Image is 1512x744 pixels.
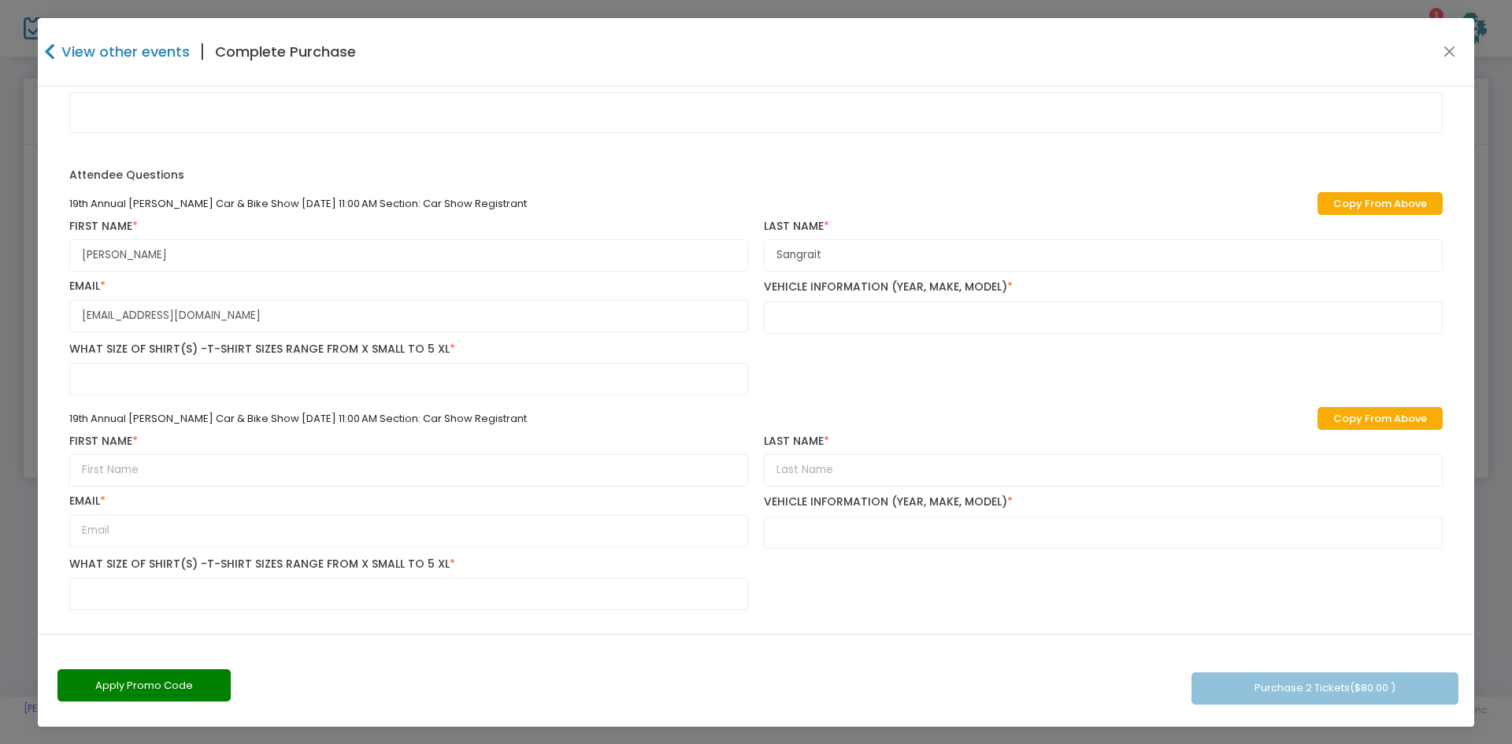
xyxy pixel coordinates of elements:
h4: Complete Purchase [215,41,356,62]
iframe: Secure Credit Card Form [70,93,1442,169]
input: First Name [69,454,748,487]
label: Vehicle Information (Year, Make, Model) [764,280,1013,294]
input: First Name [69,239,748,272]
h4: View other events [57,41,190,62]
input: Last Name [764,454,1443,487]
label: Vehicle Information (Year, Make, Model) [764,495,1013,509]
a: Copy From Above [1317,407,1443,430]
label: Attendee Questions [69,167,184,183]
span: 19th Annual [PERSON_NAME] Car & Bike Show [DATE] 11:00 AM Section: Car Show Registrant [69,411,527,426]
a: Copy From Above [1317,192,1443,215]
span: 19th Annual [PERSON_NAME] Car & Bike Show [DATE] 11:00 AM Section: Car Show Registrant [69,196,527,211]
button: Apply Promo Code [57,669,231,701]
span: | [190,38,215,66]
input: Email [69,515,748,547]
label: Last Name [764,220,1443,234]
label: Email [69,279,748,294]
button: Close [1440,42,1460,62]
label: Email [69,494,748,509]
input: Email [69,300,748,332]
label: First Name [69,220,748,234]
input: Last Name [764,239,1443,272]
label: What size of shirt(s) -T-Shirt Sizes range from X Small to 5 XL [69,557,455,572]
label: Last Name [764,435,1443,449]
label: First Name [69,435,748,449]
label: What size of shirt(s) -T-Shirt Sizes range from X Small to 5 XL [69,342,455,357]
